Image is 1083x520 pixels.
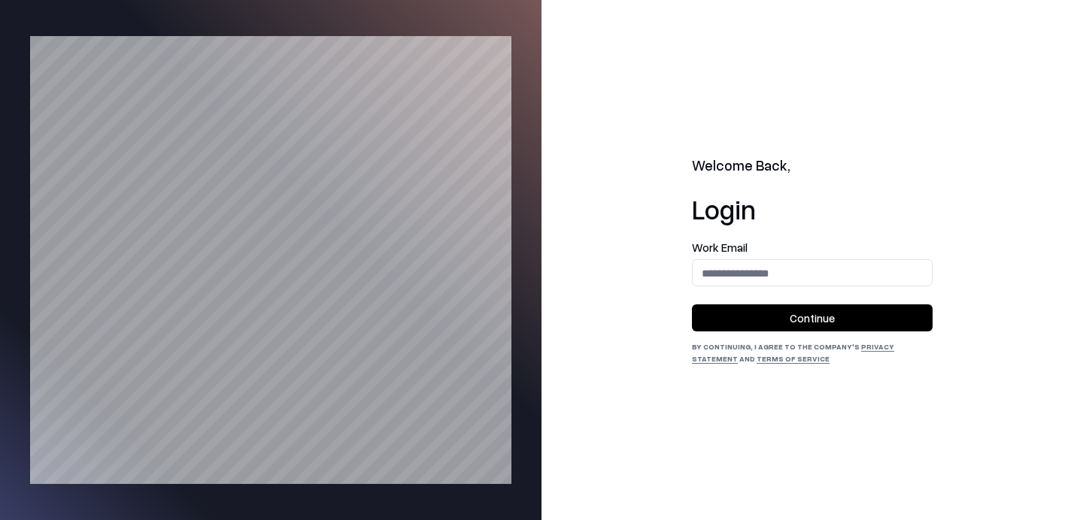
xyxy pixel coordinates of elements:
div: By continuing, I agree to the Company's and [692,340,933,364]
a: Terms of Service [757,354,830,363]
button: Continue [692,304,933,331]
h1: Login [692,194,933,224]
label: Work Email [692,242,933,253]
h2: Welcome Back, [692,156,933,177]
